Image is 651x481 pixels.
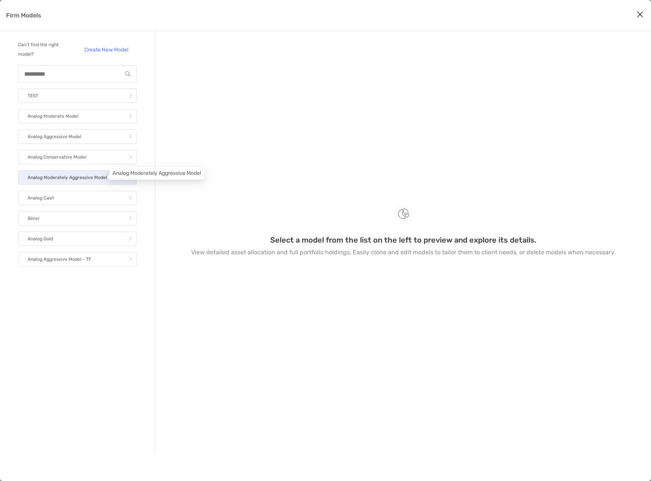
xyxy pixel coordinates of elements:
button: Close modal [634,9,646,20]
a: TEST [18,89,137,103]
a: Analog Gold [18,232,137,246]
img: input icon [125,71,131,77]
a: Analog Conservative Model [18,150,137,164]
p: Analog Moderately Aggressive Model [28,173,107,182]
a: Analog Aggressive Model - TF [18,252,137,266]
p: Firm Models [6,11,41,20]
p: Analog Aggressive Model - TF [28,255,91,264]
p: TEST [28,91,38,101]
p: Analog Gold [28,234,53,244]
a: Silver [18,211,137,226]
p: Can’t find the right model? [18,40,73,59]
a: Analog Cash [18,191,137,205]
h3: Select a model from the list on the left to preview and explore its details. [270,235,536,244]
a: Analog Moderate Model [18,109,137,123]
p: Analog Moderate Model [28,112,78,121]
p: Analog Aggressive Model [28,132,81,142]
a: Create New Model [76,44,137,56]
a: Analog Aggressive Model [18,129,137,144]
a: Analog Moderately Aggressive Model [18,170,137,185]
p: Analog Cash [28,193,54,203]
p: Analog Conservative Model [28,153,86,162]
p: Silver [28,214,40,223]
div: Analog Moderately Aggressive Model [109,167,204,180]
p: View detailed asset allocation and full portfolio holdings. Easily clone and edit models to tailo... [191,248,615,257]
